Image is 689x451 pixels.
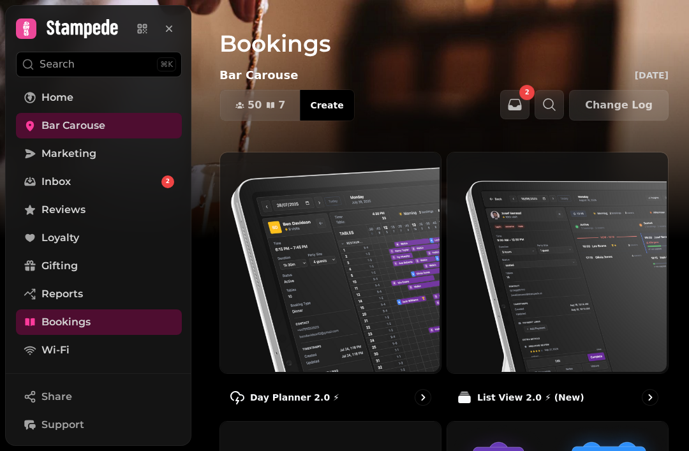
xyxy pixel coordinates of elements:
button: Change Log [569,90,669,121]
span: Share [41,389,72,404]
span: Reviews [41,202,85,218]
div: ⌘K [157,57,176,71]
button: Support [16,412,182,438]
span: Change Log [585,100,653,110]
button: Search⌘K [16,52,182,77]
span: 2 [525,89,530,96]
p: List View 2.0 ⚡ (New) [477,391,584,404]
span: Home [41,90,73,105]
span: 7 [278,100,285,110]
a: Bookings [16,309,182,335]
button: 507 [220,90,300,121]
a: Reports [16,281,182,307]
span: Support [41,417,84,433]
a: Loyalty [16,225,182,251]
a: Bar Carouse [16,113,182,138]
a: List View 2.0 ⚡ (New)List View 2.0 ⚡ (New) [447,152,669,416]
span: Bar Carouse [41,118,105,133]
button: Create [300,90,353,121]
a: Home [16,85,182,110]
a: Gifting [16,253,182,279]
span: Loyalty [41,230,79,246]
span: Reports [41,286,83,302]
p: Search [40,57,75,72]
a: Reviews [16,197,182,223]
p: Day Planner 2.0 ⚡ [250,391,339,404]
span: Bookings [41,314,91,330]
svg: go to [644,391,656,404]
button: Share [16,384,182,410]
img: List View 2.0 ⚡ (New) [446,151,667,372]
span: Wi-Fi [41,343,70,358]
a: Wi-Fi [16,337,182,363]
span: Inbox [41,174,71,189]
a: Marketing [16,141,182,166]
a: Day Planner 2.0 ⚡Day Planner 2.0 ⚡ [219,152,441,416]
span: 2 [166,177,170,186]
span: Create [310,101,343,110]
p: Bar Carouse [219,66,298,84]
span: Gifting [41,258,78,274]
span: 50 [248,100,262,110]
p: [DATE] [635,69,669,82]
svg: go to [417,391,429,404]
span: Marketing [41,146,96,161]
a: Inbox2 [16,169,182,195]
img: Day Planner 2.0 ⚡ [219,151,440,372]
